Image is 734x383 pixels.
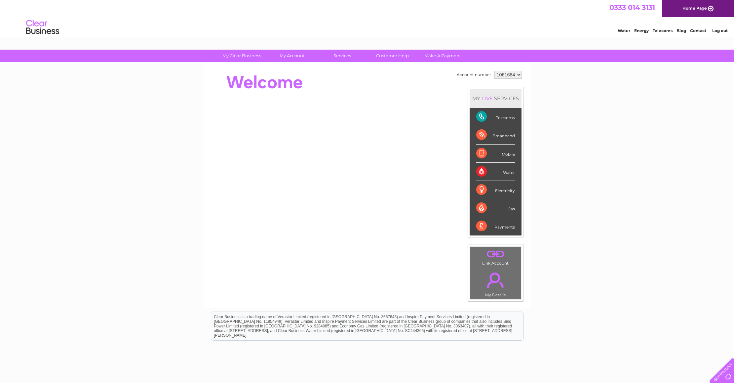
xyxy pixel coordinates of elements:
div: Broadband [476,126,515,144]
div: LIVE [480,95,494,102]
div: Mobile [476,145,515,163]
a: . [472,248,519,260]
a: Make A Payment [415,50,470,62]
a: Customer Help [365,50,420,62]
a: Services [315,50,369,62]
div: Gas [476,199,515,217]
a: Energy [634,28,649,33]
a: . [472,269,519,292]
td: Link Account [470,246,521,267]
a: My Clear Business [214,50,269,62]
a: Blog [676,28,686,33]
div: Telecoms [476,108,515,126]
a: Telecoms [653,28,673,33]
a: My Account [265,50,319,62]
div: Payments [476,217,515,235]
div: Water [476,163,515,181]
div: Electricity [476,181,515,199]
a: Log out [712,28,728,33]
a: 0333 014 3131 [609,3,655,12]
div: MY SERVICES [470,89,522,108]
td: Account number [455,69,493,80]
div: Clear Business is a trading name of Verastar Limited (registered in [GEOGRAPHIC_DATA] No. 3667643... [211,4,523,32]
a: Contact [690,28,706,33]
a: Water [618,28,630,33]
img: logo.png [26,17,59,37]
td: My Details [470,267,521,299]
